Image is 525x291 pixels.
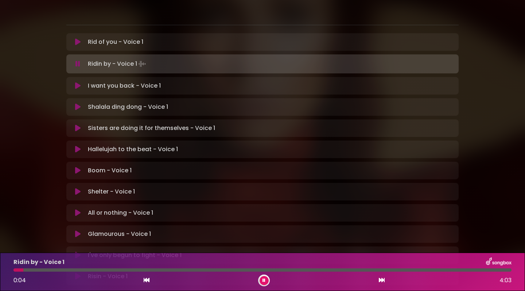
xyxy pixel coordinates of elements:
[88,208,153,217] p: All or nothing - Voice 1
[88,251,182,260] p: I've only begun to fight - Voice 1
[13,258,65,267] p: Ridin by - Voice 1
[88,187,135,196] p: Shelter - Voice 1
[88,59,147,69] p: Ridin by - Voice 1
[88,81,161,90] p: I want you back - Voice 1
[486,257,512,267] img: songbox-logo-white.png
[499,276,512,285] span: 4:03
[88,124,215,133] p: Sisters are doing it for themselves - Voice 1
[88,38,143,46] p: Rid of you - Voice 1
[88,103,168,111] p: Shalala ding dong - Voice 1
[137,59,147,69] img: waveform4.gif
[88,230,151,238] p: Glamourous - Voice 1
[13,276,26,284] span: 0:04
[88,166,132,175] p: Boom - Voice 1
[88,145,178,154] p: Hallelujah to the beat - Voice 1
